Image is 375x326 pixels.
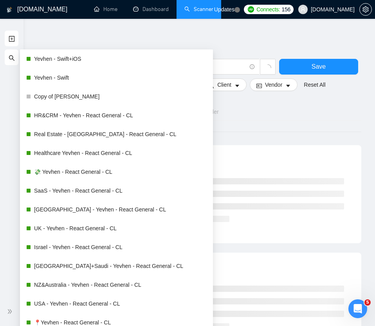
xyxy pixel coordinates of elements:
[264,64,271,71] span: loading
[20,220,213,236] li: UK - Yevhen - React General - СL
[214,6,234,13] span: Updates
[20,202,213,217] li: Switzerland - Yevhen - React General - СL
[20,296,213,311] li: USA - Yevhen - React General - СL
[20,126,213,142] li: Real Estate - Yevhen - React General - СL
[20,51,213,67] li: Yevhen - Swift+iOS
[9,50,15,66] span: search
[20,107,213,123] li: HR&CRM - Yevhen - React General - СL
[34,296,207,311] a: USA - Yevhen - React General - СL
[20,164,213,180] li: 💸 Yevhen - React General - СL
[94,6,117,13] a: homeHome
[202,78,247,91] button: userClientcaret-down
[34,202,207,217] a: [GEOGRAPHIC_DATA] - Yevhen - React General - СL
[20,258,213,274] li: UAE+Saudi - Yevhen - React General - СL
[34,239,207,255] a: Israel - Yevhen - React General - СL
[7,4,12,16] img: logo
[282,5,290,14] span: 156
[34,70,207,86] a: Yevhen - Swift
[364,299,371,306] span: 5
[312,62,326,71] span: Save
[7,308,15,315] span: double-right
[20,145,213,161] li: Healthcare Yevhen - React General - СL
[359,6,372,13] a: setting
[359,3,372,16] button: setting
[217,80,231,89] span: Client
[34,107,207,123] a: HR&CRM - Yevhen - React General - СL
[20,183,213,199] li: SaaS - Yevhen - React General - СL
[34,277,207,293] a: NZ&Australia - Yevhen - React General - СL
[304,80,325,89] a: Reset All
[300,7,306,12] span: user
[34,164,207,180] a: 💸 Yevhen - React General - СL
[250,78,297,91] button: idcardVendorcaret-down
[180,109,218,115] span: Auto Bidder
[34,183,207,199] a: SaaS - Yevhen - React General - СL
[20,239,213,255] li: Israel - Yevhen - React General - СL
[34,89,207,104] a: Copy of [PERSON_NAME]
[348,299,367,318] iframe: Intercom live chat
[34,51,207,67] a: Yevhen - Swift+iOS
[234,83,240,89] span: caret-down
[20,70,213,86] li: Yevhen - Swift
[279,59,358,75] button: Save
[34,126,207,142] a: Real Estate - [GEOGRAPHIC_DATA] - React General - СL
[248,6,254,13] img: upwork-logo.png
[9,54,50,60] span: My Scanners
[133,6,169,13] a: dashboardDashboard
[265,80,282,89] span: Vendor
[34,258,207,274] a: [GEOGRAPHIC_DATA]+Saudi - Yevhen - React General - СL
[256,5,280,14] span: Connects:
[256,83,262,89] span: idcard
[285,83,291,89] span: caret-down
[5,31,18,46] li: New Scanner
[20,89,213,104] li: Copy of Yevhen - Swift
[20,277,213,293] li: NZ&Australia - Yevhen - React General - СL
[184,6,213,13] a: searchScanner
[250,64,255,69] span: info-circle
[34,145,207,161] a: Healthcare Yevhen - React General - СL
[34,220,207,236] a: UK - Yevhen - React General - СL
